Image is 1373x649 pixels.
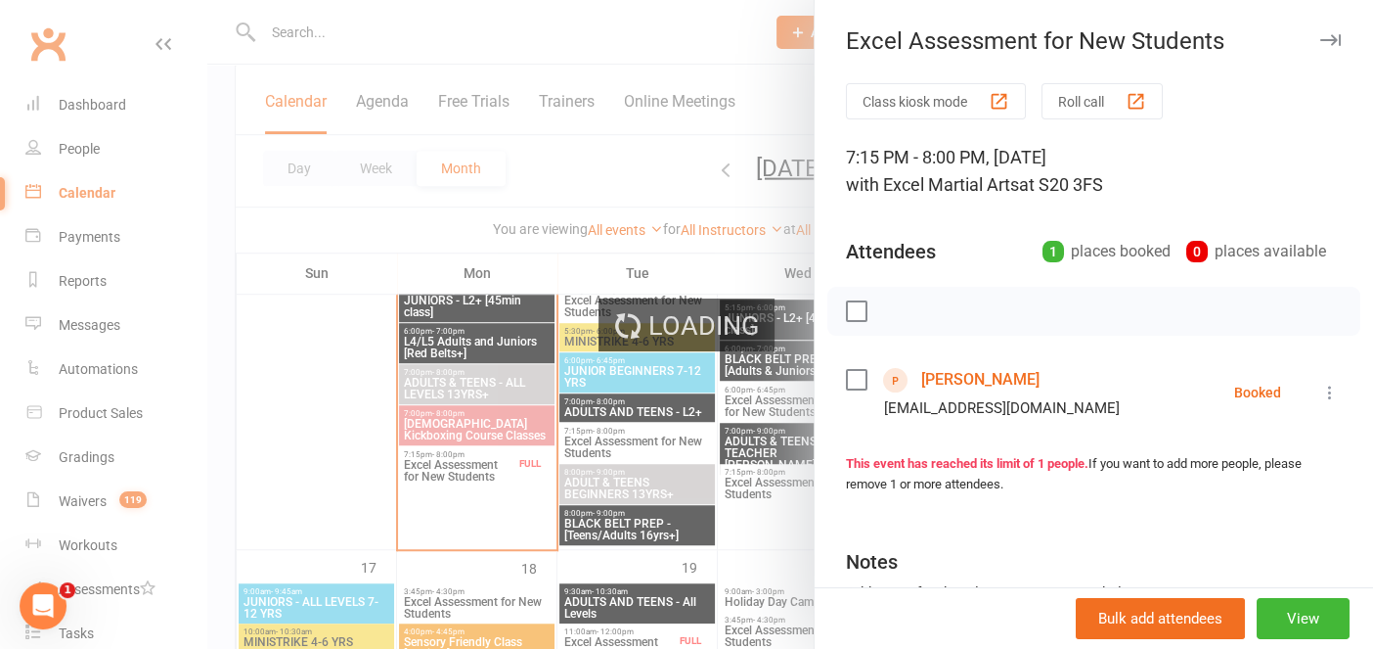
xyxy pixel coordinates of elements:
[846,456,1088,471] strong: This event has reached its limit of 1 people.
[921,364,1040,395] a: [PERSON_NAME]
[1257,598,1350,639] button: View
[1019,174,1103,195] span: at S20 3FS
[1042,238,1171,265] div: places booked
[846,83,1026,119] button: Class kiosk mode
[60,582,75,598] span: 1
[815,27,1373,55] div: Excel Assessment for New Students
[1234,386,1281,399] div: Booked
[846,454,1342,495] div: If you want to add more people, please remove 1 or more attendees.
[1041,83,1163,119] button: Roll call
[1076,598,1245,639] button: Bulk add attendees
[1186,238,1326,265] div: places available
[846,238,936,265] div: Attendees
[1186,241,1208,262] div: 0
[20,582,66,629] iframe: Intercom live chat
[846,548,898,576] div: Notes
[884,395,1120,421] div: [EMAIL_ADDRESS][DOMAIN_NAME]
[1042,241,1064,262] div: 1
[846,581,1342,605] div: Add notes for this class / appointment below
[846,144,1342,199] div: 7:15 PM - 8:00 PM, [DATE]
[846,174,1019,195] span: with Excel Martial Arts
